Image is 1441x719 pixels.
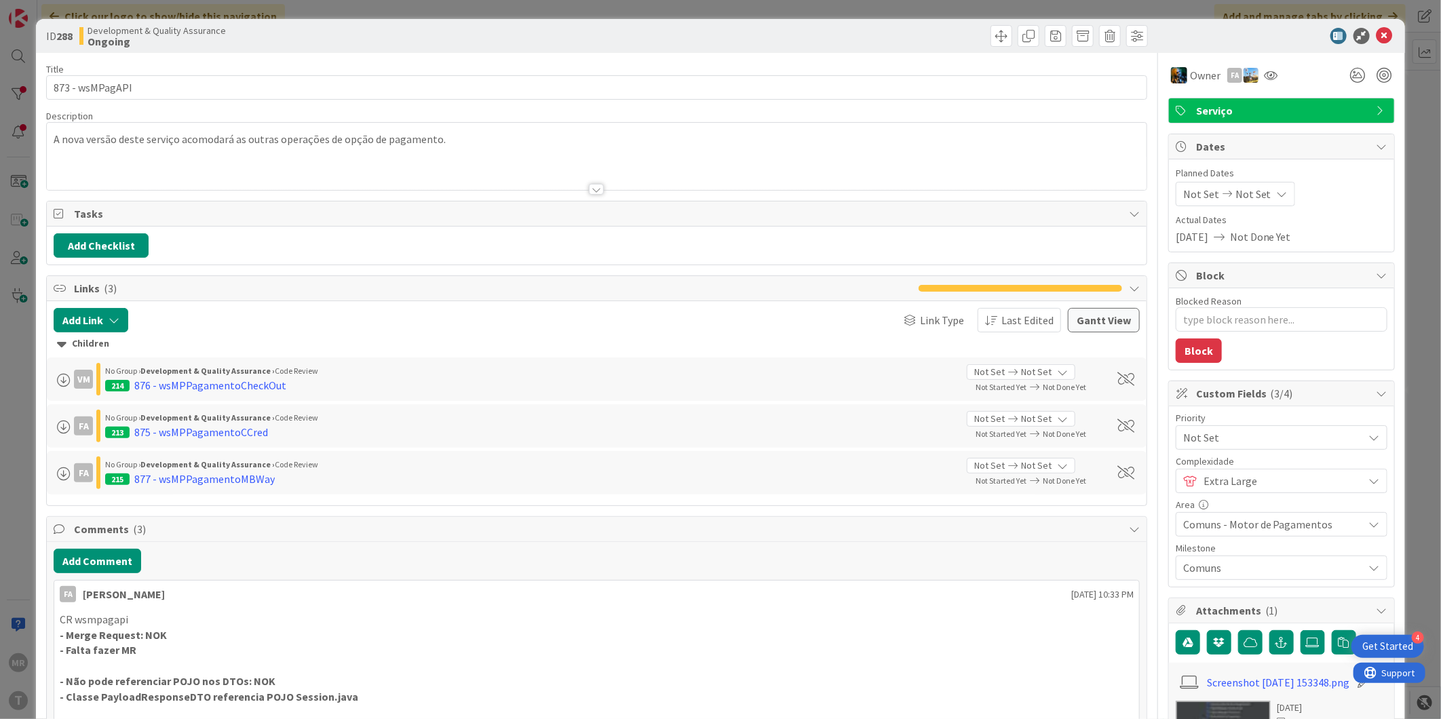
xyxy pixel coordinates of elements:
[1176,295,1242,307] label: Blocked Reason
[275,366,318,376] span: Code Review
[1068,308,1140,332] button: Gantt View
[1176,213,1387,227] span: Actual Dates
[978,308,1061,332] button: Last Edited
[60,628,167,642] strong: - Merge Request: NOK
[46,63,64,75] label: Title
[1196,602,1370,619] span: Attachments
[88,36,226,47] b: Ongoing
[1235,186,1271,202] span: Not Set
[1183,428,1357,447] span: Not Set
[1265,604,1278,617] span: ( 1 )
[1176,456,1387,466] div: Complexidade
[1021,412,1052,426] span: Not Set
[976,429,1026,439] span: Not Started Yet
[74,370,93,389] div: VM
[974,459,1005,473] span: Not Set
[275,459,318,469] span: Code Review
[1183,515,1357,534] span: Comuns - Motor de Pagamentos
[74,206,1122,222] span: Tasks
[54,308,128,332] button: Add Link
[1021,459,1052,473] span: Not Set
[920,312,964,328] span: Link Type
[105,412,140,423] span: No Group ›
[74,416,93,435] div: FA
[56,29,73,43] b: 288
[1171,67,1187,83] img: JC
[1176,338,1222,363] button: Block
[105,473,130,485] div: 215
[1176,543,1387,553] div: Milestone
[1351,635,1424,658] div: Open Get Started checklist, remaining modules: 4
[1227,68,1242,83] div: FA
[134,377,286,393] div: 876 - wsMPPagamentoCheckOut
[74,521,1122,537] span: Comments
[54,549,141,573] button: Add Comment
[976,382,1026,392] span: Not Started Yet
[60,643,136,657] strong: - Falta fazer MR
[28,2,62,18] span: Support
[140,412,275,423] b: Development & Quality Assurance ›
[133,522,146,536] span: ( 3 )
[1043,429,1086,439] span: Not Done Yet
[1207,674,1349,691] a: Screenshot [DATE] 153348.png
[60,586,76,602] div: FA
[140,366,275,376] b: Development & Quality Assurance ›
[46,75,1147,100] input: type card name here...
[1204,471,1357,490] span: Extra Large
[974,365,1005,379] span: Not Set
[57,336,1136,351] div: Children
[1190,67,1221,83] span: Owner
[1043,382,1086,392] span: Not Done Yet
[105,427,130,438] div: 213
[976,475,1026,486] span: Not Started Yet
[88,25,226,36] span: Development & Quality Assurance
[1196,267,1370,284] span: Block
[134,471,275,487] div: 877 - wsMPPagamentoMBWay
[1196,385,1370,402] span: Custom Fields
[74,280,912,296] span: Links
[54,233,149,258] button: Add Checklist
[104,281,117,295] span: ( 3 )
[1183,186,1219,202] span: Not Set
[1176,413,1387,423] div: Priority
[1021,365,1052,379] span: Not Set
[1176,500,1387,509] div: Area
[1176,229,1208,245] span: [DATE]
[1362,640,1413,653] div: Get Started
[140,459,275,469] b: Development & Quality Assurance ›
[1001,312,1054,328] span: Last Edited
[54,132,1140,147] p: A nova versão deste serviço acomodará as outras operações de opção de pagamento.
[83,586,165,602] div: [PERSON_NAME]
[1244,68,1259,83] img: DG
[1412,631,1424,644] div: 4
[1176,166,1387,180] span: Planned Dates
[1196,102,1370,119] span: Serviço
[46,110,93,122] span: Description
[60,690,358,703] strong: - Classe PayloadResponseDTO referencia POJO Session.java
[1043,475,1086,486] span: Not Done Yet
[974,412,1005,426] span: Not Set
[105,459,140,469] span: No Group ›
[1196,138,1370,155] span: Dates
[1271,387,1293,400] span: ( 3/4 )
[60,674,275,688] strong: - Não pode referenciar POJO nos DTOs: NOK
[105,380,130,391] div: 214
[105,366,140,376] span: No Group ›
[1071,587,1134,602] span: [DATE] 10:33 PM
[1183,558,1357,577] span: Comuns
[275,412,318,423] span: Code Review
[1230,229,1291,245] span: Not Done Yet
[60,612,1134,627] p: CR wsmpagapi
[1277,701,1343,715] div: [DATE]
[134,424,268,440] div: 875 - wsMPPagamentoCCred
[46,28,73,44] span: ID
[74,463,93,482] div: FA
